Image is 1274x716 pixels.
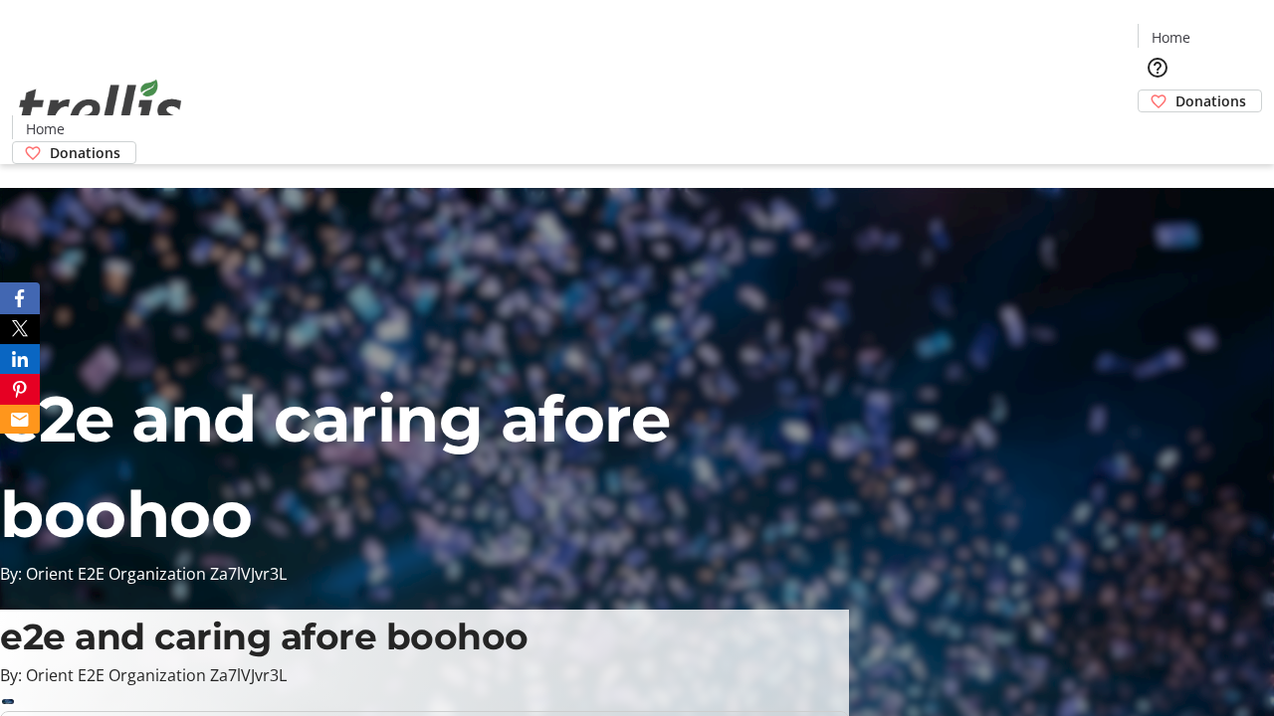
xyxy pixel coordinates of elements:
[1138,112,1177,152] button: Cart
[1138,48,1177,88] button: Help
[1175,90,1246,111] span: Donations
[1139,27,1202,48] a: Home
[1138,89,1262,112] a: Donations
[13,118,77,139] a: Home
[50,142,120,163] span: Donations
[12,141,136,164] a: Donations
[26,118,65,139] span: Home
[1152,27,1190,48] span: Home
[12,58,189,157] img: Orient E2E Organization Za7lVJvr3L's Logo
